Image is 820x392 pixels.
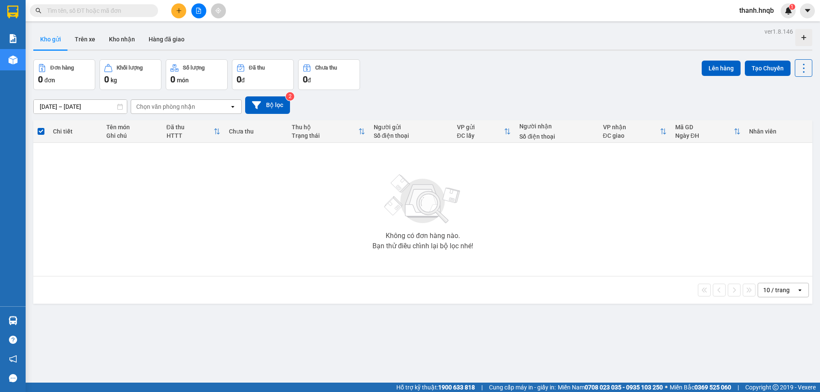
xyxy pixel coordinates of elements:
[9,355,17,363] span: notification
[749,128,808,135] div: Nhân viên
[68,29,102,49] button: Trên xe
[44,77,55,84] span: đơn
[585,384,663,391] strong: 0708 023 035 - 0935 103 250
[102,29,142,49] button: Kho nhận
[438,384,475,391] strong: 1900 633 818
[196,8,202,14] span: file-add
[9,34,18,43] img: solution-icon
[292,124,358,131] div: Thu hộ
[785,7,792,15] img: icon-new-feature
[117,65,143,71] div: Khối lượng
[9,55,18,64] img: warehouse-icon
[374,132,448,139] div: Số điện thoại
[675,124,734,131] div: Mã GD
[183,65,205,71] div: Số lượng
[229,103,236,110] svg: open
[47,6,148,15] input: Tìm tên, số ĐT hoặc mã đơn
[702,61,741,76] button: Lên hàng
[245,96,290,114] button: Bộ lọc
[35,8,41,14] span: search
[797,287,803,293] svg: open
[599,120,671,143] th: Toggle SortBy
[694,384,731,391] strong: 0369 525 060
[171,3,186,18] button: plus
[211,3,226,18] button: aim
[162,120,225,143] th: Toggle SortBy
[237,74,241,84] span: 0
[33,59,95,90] button: Đơn hàng0đơn
[315,65,337,71] div: Chưa thu
[298,59,360,90] button: Chưa thu0đ
[671,120,745,143] th: Toggle SortBy
[170,74,175,84] span: 0
[804,7,811,15] span: caret-down
[519,123,594,130] div: Người nhận
[558,383,663,392] span: Miền Nam
[38,74,43,84] span: 0
[745,61,791,76] button: Tạo Chuyến
[176,8,182,14] span: plus
[9,374,17,382] span: message
[764,27,793,36] div: ver 1.8.146
[519,133,594,140] div: Số điện thoại
[249,65,265,71] div: Đã thu
[34,100,127,113] input: Select a date range.
[229,128,283,135] div: Chưa thu
[177,77,189,84] span: món
[800,3,815,18] button: caret-down
[191,3,206,18] button: file-add
[457,132,504,139] div: ĐC lấy
[675,132,734,139] div: Ngày ĐH
[136,102,195,111] div: Chọn văn phòng nhận
[795,29,812,46] div: Tạo kho hàng mới
[763,286,790,294] div: 10 / trang
[104,74,109,84] span: 0
[241,77,245,84] span: đ
[215,8,221,14] span: aim
[453,120,515,143] th: Toggle SortBy
[374,124,448,131] div: Người gửi
[380,169,466,229] img: svg+xml;base64,PHN2ZyBjbGFzcz0ibGlzdC1wbHVnX19zdmciIHhtbG5zPSJodHRwOi8vd3d3LnczLm9yZy8yMDAwL3N2Zy...
[489,383,556,392] span: Cung cấp máy in - giấy in:
[386,232,460,239] div: Không có đơn hàng nào.
[100,59,161,90] button: Khối lượng0kg
[9,316,18,325] img: warehouse-icon
[167,132,214,139] div: HTTT
[53,128,97,135] div: Chi tiết
[396,383,475,392] span: Hỗ trợ kỹ thuật:
[111,77,117,84] span: kg
[292,132,358,139] div: Trạng thái
[603,132,660,139] div: ĐC giao
[106,132,158,139] div: Ghi chú
[166,59,228,90] button: Số lượng0món
[287,120,369,143] th: Toggle SortBy
[670,383,731,392] span: Miền Bắc
[665,386,668,389] span: ⚪️
[791,4,794,10] span: 1
[232,59,294,90] button: Đã thu0đ
[481,383,483,392] span: |
[7,6,18,18] img: logo-vxr
[303,74,307,84] span: 0
[789,4,795,10] sup: 1
[773,384,779,390] span: copyright
[307,77,311,84] span: đ
[372,243,473,250] div: Bạn thử điều chỉnh lại bộ lọc nhé!
[33,29,68,49] button: Kho gửi
[142,29,191,49] button: Hàng đã giao
[286,92,294,101] sup: 2
[603,124,660,131] div: VP nhận
[9,336,17,344] span: question-circle
[738,383,739,392] span: |
[457,124,504,131] div: VP gửi
[732,5,781,16] span: thanh.hnqb
[50,65,74,71] div: Đơn hàng
[106,124,158,131] div: Tên món
[167,124,214,131] div: Đã thu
